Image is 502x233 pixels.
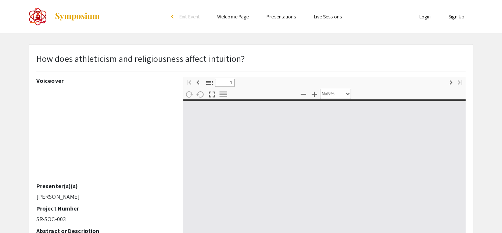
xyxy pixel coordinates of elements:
a: Login [419,13,431,20]
select: Zoom [320,89,351,99]
span: Exit Event [179,13,200,20]
button: Toggle Sidebar [203,77,216,88]
button: Rotate Counterclockwise [194,89,207,99]
p: [PERSON_NAME] [36,193,172,201]
button: Previous Page [192,77,204,87]
h2: Project Number [36,205,172,212]
button: Switch to Presentation Mode [205,88,218,99]
iframe: Chat [6,200,31,227]
img: Symposium by ForagerOne [54,12,100,21]
p: SR-SOC-003 [36,215,172,224]
p: How does athleticism and religiousness affect intuition? [36,52,245,65]
button: Rotate Clockwise [183,89,195,99]
button: Last page [454,77,466,87]
h2: Voiceover [36,77,172,84]
a: Live Sessions [314,13,342,20]
a: The 2022 CoorsTek Denver Metro Regional Science and Engineering Fair [29,7,100,26]
a: Presentations [266,13,296,20]
button: Zoom Out [297,88,309,99]
button: Tools [217,89,229,99]
a: Welcome Page [217,13,249,20]
a: Sign Up [448,13,465,20]
input: Page [215,79,235,87]
img: The 2022 CoorsTek Denver Metro Regional Science and Engineering Fair [29,7,47,26]
button: Zoom In [308,88,320,99]
button: Next Page [445,77,457,87]
div: arrow_back_ios [171,14,176,19]
button: First page [183,77,195,87]
h2: Presenter(s)(s) [36,183,172,190]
